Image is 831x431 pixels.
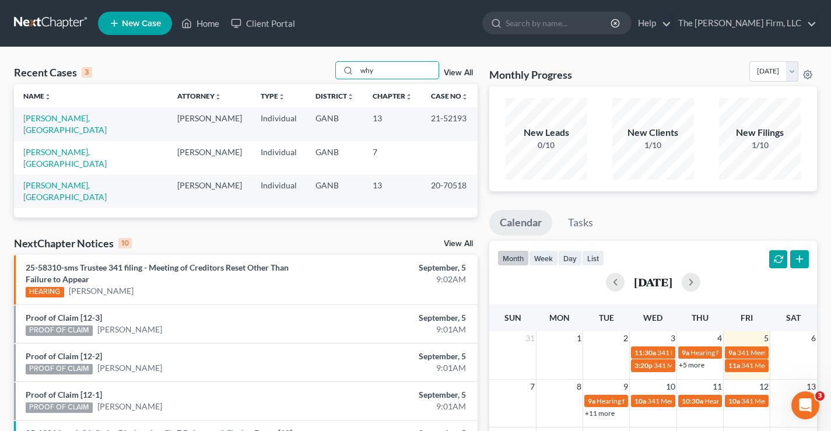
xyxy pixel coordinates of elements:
span: 341 Meeting for [PERSON_NAME] [657,348,762,357]
div: 3 [82,67,92,78]
a: Districtunfold_more [315,92,354,100]
i: unfold_more [44,93,51,100]
span: 341 Meeting for [PERSON_NAME] [647,397,752,405]
span: 12 [758,380,770,394]
a: Nameunfold_more [23,92,51,100]
a: [PERSON_NAME], [GEOGRAPHIC_DATA] [23,113,107,135]
td: GANB [306,174,363,208]
span: New Case [122,19,161,28]
a: Case Nounfold_more [431,92,468,100]
a: +11 more [585,409,615,418]
span: 3 [669,331,676,345]
input: Search by name... [357,62,439,79]
div: 9:01AM [327,362,466,374]
button: week [529,250,558,266]
td: GANB [306,107,363,141]
span: 10:30a [682,397,703,405]
span: 9 [622,380,629,394]
span: 8 [576,380,583,394]
span: 11a [728,361,740,370]
div: HEARING [26,287,64,297]
span: 341 Meeting for [PERSON_NAME] [654,361,759,370]
span: 11:30a [634,348,656,357]
div: 9:01AM [327,401,466,412]
i: unfold_more [278,93,285,100]
button: month [497,250,529,266]
div: September, 5 [327,389,466,401]
a: [PERSON_NAME], [GEOGRAPHIC_DATA] [23,180,107,202]
a: Attorneyunfold_more [177,92,222,100]
a: [PERSON_NAME] [97,324,162,335]
td: 13 [363,174,422,208]
button: day [558,250,582,266]
a: Proof of Claim [12-2] [26,351,102,361]
a: +5 more [679,360,704,369]
span: 10 [665,380,676,394]
span: 10a [728,397,740,405]
div: September, 5 [327,312,466,324]
a: Proof of Claim [12-3] [26,313,102,323]
td: 13 [363,107,422,141]
span: Tue [599,313,614,323]
h2: [DATE] [634,276,672,288]
td: Individual [251,174,306,208]
span: Fri [741,313,753,323]
span: 13 [805,380,817,394]
span: 9a [682,348,689,357]
a: Chapterunfold_more [373,92,412,100]
i: unfold_more [347,93,354,100]
div: September, 5 [327,351,466,362]
div: New Leads [506,126,587,139]
a: 25-58310-sms Trustee 341 filing - Meeting of Creditors Reset Other Than Failure to Appear [26,262,289,284]
div: September, 5 [327,262,466,274]
span: Thu [692,313,709,323]
a: Proof of Claim [12-1] [26,390,102,400]
span: 3:20p [634,361,653,370]
span: 1 [576,331,583,345]
span: Hearing for [PERSON_NAME] [690,348,781,357]
span: 11 [711,380,723,394]
td: 7 [363,141,422,174]
button: list [582,250,604,266]
h3: Monthly Progress [489,68,572,82]
span: 4 [716,331,723,345]
div: 0/10 [506,139,587,151]
span: 31 [524,331,536,345]
span: 7 [529,380,536,394]
div: 10 [118,238,132,248]
div: 1/10 [612,139,694,151]
span: Hearing for [704,397,739,405]
div: 9:01AM [327,324,466,335]
div: New Filings [719,126,801,139]
a: Tasks [557,210,604,236]
span: Mon [549,313,570,323]
span: 6 [810,331,817,345]
a: Help [632,13,671,34]
i: unfold_more [215,93,222,100]
span: Hearing for [PERSON_NAME] [597,397,688,405]
input: Search by name... [506,12,612,34]
span: 2 [622,331,629,345]
span: Sun [504,313,521,323]
span: 10a [634,397,646,405]
span: 5 [763,331,770,345]
a: [PERSON_NAME] [69,285,134,297]
div: PROOF OF CLAIM [26,364,93,374]
span: 3 [815,391,825,401]
span: Wed [643,313,662,323]
span: 9a [728,348,736,357]
a: View All [444,69,473,77]
td: Individual [251,107,306,141]
i: unfold_more [461,93,468,100]
iframe: Intercom live chat [791,391,819,419]
div: PROOF OF CLAIM [26,402,93,413]
div: 1/10 [719,139,801,151]
a: The [PERSON_NAME] Firm, LLC [672,13,816,34]
div: Recent Cases [14,65,92,79]
td: GANB [306,141,363,174]
a: Home [176,13,225,34]
td: [PERSON_NAME] [168,174,251,208]
a: [PERSON_NAME], [GEOGRAPHIC_DATA] [23,147,107,169]
span: 9a [588,397,595,405]
a: Typeunfold_more [261,92,285,100]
